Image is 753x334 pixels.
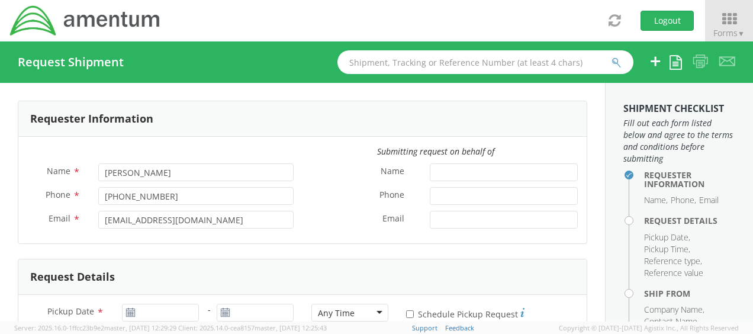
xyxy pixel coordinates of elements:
[49,213,70,224] span: Email
[623,117,735,165] span: Fill out each form listed below and agree to the terms and conditions before submitting
[318,307,355,319] div: Any Time
[699,194,719,206] li: Email
[381,165,404,179] span: Name
[412,323,437,332] a: Support
[9,4,162,37] img: dyn-intl-logo-049831509241104b2a82.png
[47,306,94,317] span: Pickup Date
[104,323,176,332] span: master, [DATE] 12:29:29
[671,194,696,206] li: Phone
[644,267,703,279] li: Reference value
[255,323,327,332] span: master, [DATE] 12:25:43
[406,310,414,318] input: Schedule Pickup Request
[644,194,668,206] li: Name
[377,146,494,157] i: Submitting request on behalf of
[382,213,404,226] span: Email
[30,113,153,125] h3: Requester Information
[14,323,176,332] span: Server: 2025.16.0-1ffcc23b9e2
[644,232,690,243] li: Pickup Date
[18,56,124,69] h4: Request Shipment
[641,11,694,31] button: Logout
[644,216,735,225] h4: Request Details
[46,189,70,200] span: Phone
[178,323,327,332] span: Client: 2025.14.0-cea8157
[406,306,524,320] label: Schedule Pickup Request
[738,28,745,38] span: ▼
[644,255,702,267] li: Reference type
[623,104,735,114] h3: Shipment Checklist
[644,316,699,327] li: Contact Name
[445,323,474,332] a: Feedback
[713,27,745,38] span: Forms
[47,165,70,176] span: Name
[644,243,690,255] li: Pickup Time
[337,50,633,74] input: Shipment, Tracking or Reference Number (at least 4 chars)
[30,271,115,283] h3: Request Details
[644,289,735,298] h4: Ship From
[559,323,739,333] span: Copyright © [DATE]-[DATE] Agistix Inc., All Rights Reserved
[379,189,404,203] span: Phone
[644,304,704,316] li: Company Name
[644,171,735,189] h4: Requester Information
